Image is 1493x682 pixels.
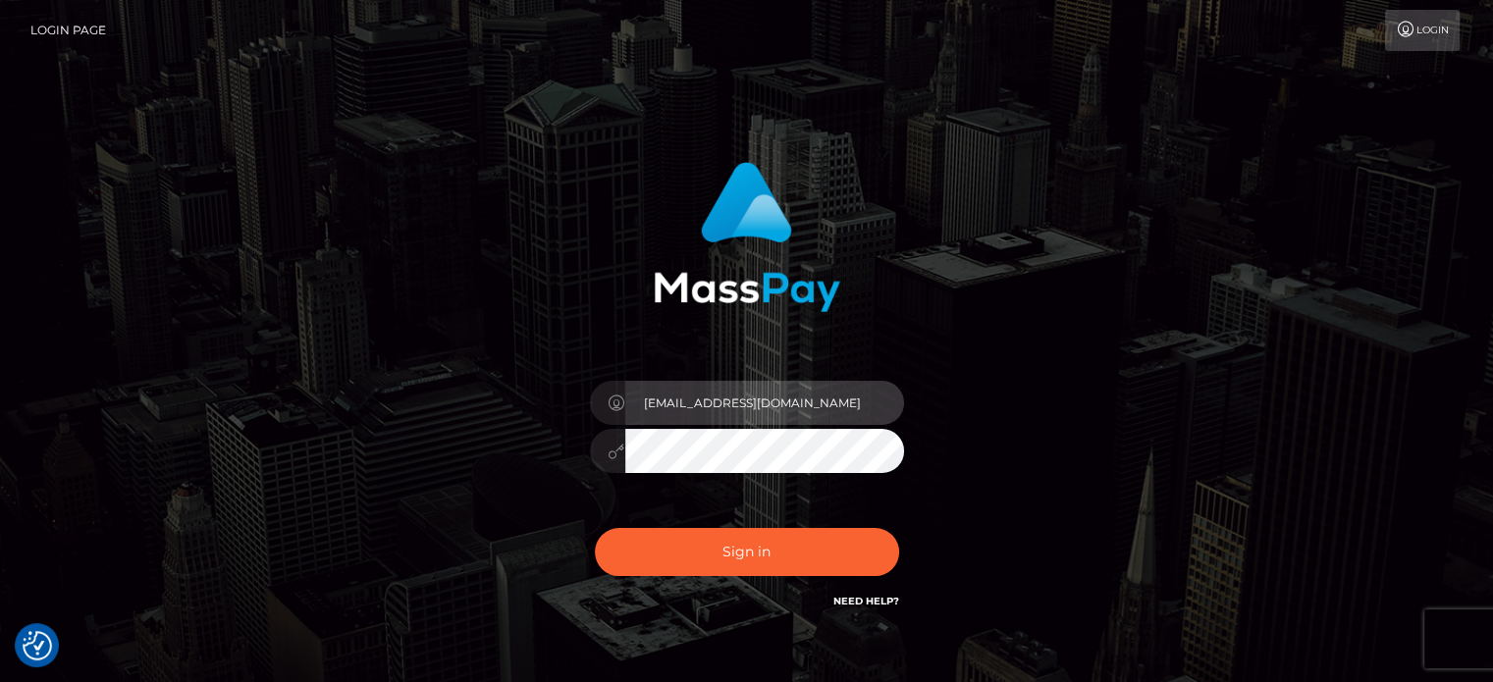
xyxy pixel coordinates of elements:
button: Sign in [595,528,899,576]
button: Consent Preferences [23,631,52,660]
input: Username... [625,381,904,425]
a: Login [1385,10,1460,51]
a: Need Help? [833,595,899,607]
a: Login Page [30,10,106,51]
img: Revisit consent button [23,631,52,660]
img: MassPay Login [654,162,840,312]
